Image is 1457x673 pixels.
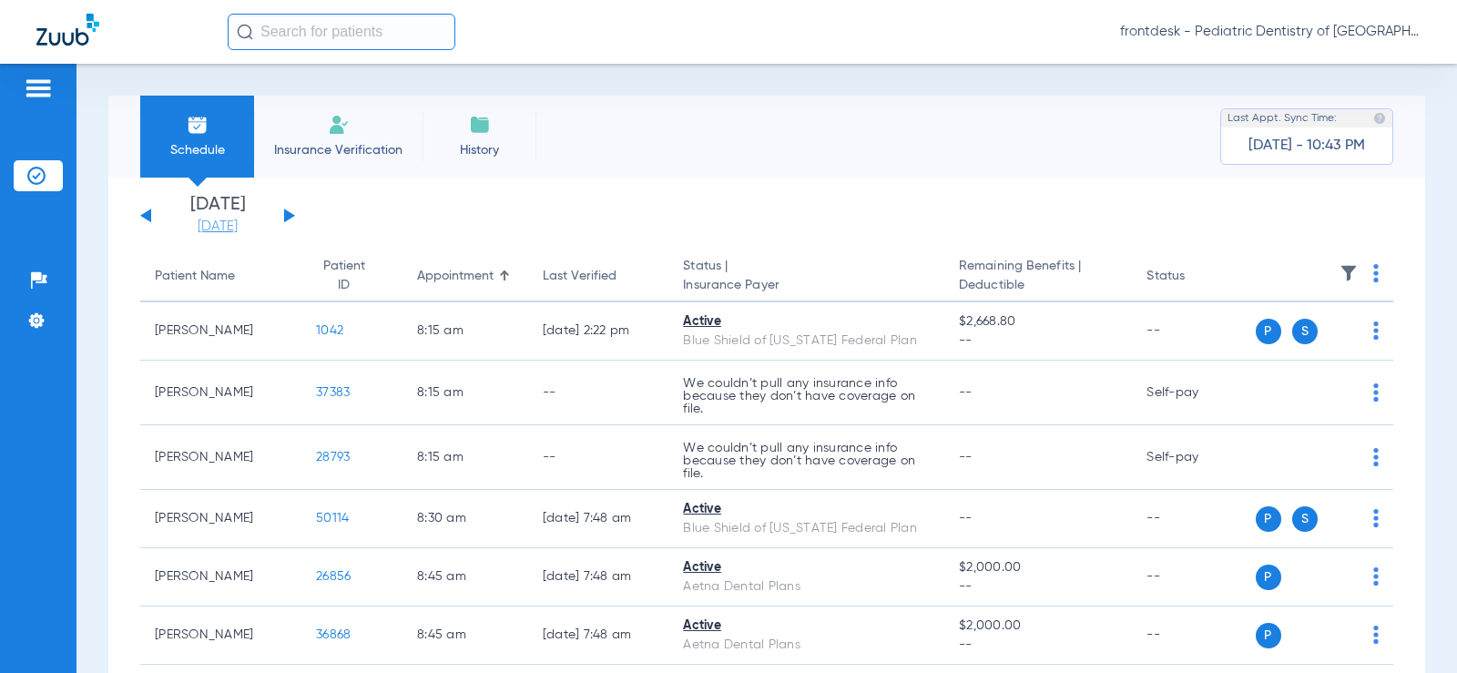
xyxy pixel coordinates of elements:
td: 8:45 AM [402,607,528,665]
span: P [1256,506,1281,532]
span: -- [959,386,973,399]
td: Self-pay [1132,361,1255,425]
td: -- [1132,548,1255,607]
img: group-dot-blue.svg [1373,626,1379,644]
img: group-dot-blue.svg [1373,509,1379,527]
img: History [469,114,491,136]
img: Search Icon [237,24,253,40]
span: -- [959,577,1117,597]
span: $2,000.00 [959,558,1117,577]
span: P [1256,319,1281,344]
td: 8:15 AM [402,361,528,425]
td: [DATE] 7:48 AM [528,490,669,548]
span: 36868 [316,628,351,641]
img: filter.svg [1340,264,1358,282]
div: Last Verified [543,267,616,286]
img: group-dot-blue.svg [1373,448,1379,466]
td: -- [1132,490,1255,548]
img: group-dot-blue.svg [1373,383,1379,402]
td: [PERSON_NAME] [140,490,301,548]
a: [DATE] [163,218,272,236]
img: hamburger-icon [24,77,53,99]
li: [DATE] [163,196,272,236]
span: P [1256,565,1281,590]
span: Last Appt. Sync Time: [1228,109,1337,127]
span: Schedule [154,141,240,159]
td: [DATE] 7:48 AM [528,607,669,665]
div: Patient Name [155,267,287,286]
span: 1042 [316,324,343,337]
td: [PERSON_NAME] [140,425,301,490]
td: [PERSON_NAME] [140,548,301,607]
div: Patient ID [316,257,388,295]
img: Zuub Logo [36,14,99,46]
td: 8:15 AM [402,302,528,361]
th: Remaining Benefits | [944,251,1132,302]
img: group-dot-blue.svg [1373,567,1379,586]
div: Aetna Dental Plans [683,577,930,597]
span: -- [959,636,1117,655]
span: Deductible [959,276,1117,295]
td: 8:45 AM [402,548,528,607]
div: Aetna Dental Plans [683,636,930,655]
img: group-dot-blue.svg [1373,264,1379,282]
img: Schedule [187,114,209,136]
div: Blue Shield of [US_STATE] Federal Plan [683,331,930,351]
td: -- [528,361,669,425]
span: -- [959,512,973,525]
span: S [1292,506,1318,532]
div: Active [683,558,930,577]
th: Status [1132,251,1255,302]
td: [DATE] 7:48 AM [528,548,669,607]
div: Appointment [417,267,494,286]
td: 8:15 AM [402,425,528,490]
span: History [436,141,523,159]
td: 8:30 AM [402,490,528,548]
span: [DATE] - 10:43 PM [1248,137,1365,155]
div: Patient Name [155,267,235,286]
span: 37383 [316,386,350,399]
span: Insurance Payer [683,276,930,295]
td: -- [1132,302,1255,361]
td: [PERSON_NAME] [140,302,301,361]
div: Active [683,617,930,636]
span: -- [959,451,973,464]
div: Last Verified [543,267,655,286]
div: Appointment [417,267,514,286]
span: $2,668.80 [959,312,1117,331]
img: group-dot-blue.svg [1373,321,1379,340]
div: Blue Shield of [US_STATE] Federal Plan [683,519,930,538]
span: S [1292,319,1318,344]
span: 50114 [316,512,349,525]
td: -- [528,425,669,490]
td: [PERSON_NAME] [140,607,301,665]
span: Insurance Verification [268,141,409,159]
span: 26856 [316,570,351,583]
div: Active [683,500,930,519]
span: -- [959,331,1117,351]
img: Manual Insurance Verification [328,114,350,136]
span: frontdesk - Pediatric Dentistry of [GEOGRAPHIC_DATA][US_STATE] ([GEOGRAPHIC_DATA]) [1120,23,1421,41]
span: $2,000.00 [959,617,1117,636]
input: Search for patients [228,14,455,50]
span: P [1256,623,1281,648]
td: [PERSON_NAME] [140,361,301,425]
td: -- [1132,607,1255,665]
p: We couldn’t pull any insurance info because they don’t have coverage on file. [683,442,930,480]
td: Self-pay [1132,425,1255,490]
div: Active [683,312,930,331]
div: Patient ID [316,257,372,295]
img: last sync help info [1373,112,1386,125]
span: 28793 [316,451,350,464]
p: We couldn’t pull any insurance info because they don’t have coverage on file. [683,377,930,415]
th: Status | [668,251,944,302]
td: [DATE] 2:22 PM [528,302,669,361]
